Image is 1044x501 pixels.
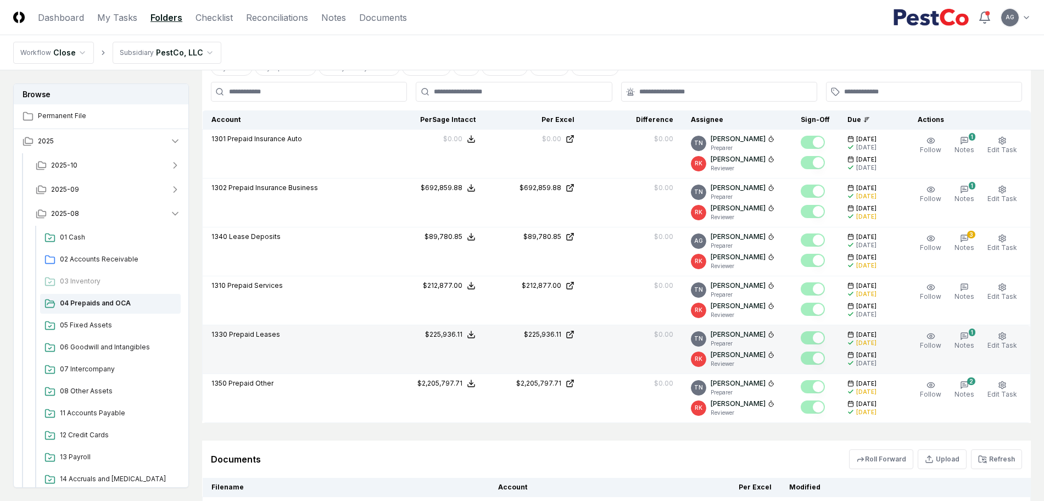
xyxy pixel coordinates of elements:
[954,243,974,252] span: Notes
[856,339,876,347] div: [DATE]
[920,390,941,398] span: Follow
[711,144,774,152] p: Preparer
[893,9,969,26] img: PestCo logo
[359,11,407,24] a: Documents
[654,281,673,291] div: $0.00
[60,320,176,330] span: 05 Fixed Assets
[211,115,377,125] div: Account
[40,470,181,489] a: 14 Accruals and [MEDICAL_DATA]
[27,153,189,177] button: 2025-10
[801,380,825,393] button: Mark complete
[695,306,702,314] span: RK
[711,281,766,291] p: [PERSON_NAME]
[654,232,673,242] div: $0.00
[952,378,976,402] button: 2Notes
[801,205,825,218] button: Mark complete
[203,478,489,497] th: Filename
[423,281,462,291] div: $212,877.00
[711,193,774,201] p: Preparer
[954,341,974,349] span: Notes
[987,292,1017,300] span: Edit Task
[918,449,967,469] button: Upload
[856,155,876,164] span: [DATE]
[801,233,825,247] button: Mark complete
[40,228,181,248] a: 01 Cash
[20,48,51,58] div: Workflow
[918,378,943,402] button: Follow
[969,133,975,141] div: 1
[954,194,974,203] span: Notes
[971,449,1022,469] button: Refresh
[801,282,825,296] button: Mark complete
[856,302,876,310] span: [DATE]
[40,294,181,314] a: 04 Prepaids and OCA
[211,453,261,466] div: Documents
[856,310,876,319] div: [DATE]
[14,104,189,129] a: Permanent File
[13,42,221,64] nav: breadcrumb
[60,364,176,374] span: 07 Intercompany
[918,281,943,304] button: Follow
[654,378,673,388] div: $0.00
[27,177,189,202] button: 2025-09
[856,388,876,396] div: [DATE]
[952,281,976,304] button: Notes
[443,134,462,144] div: $0.00
[60,430,176,440] span: 12 Credit Cards
[520,183,561,193] div: $692,859.88
[792,110,839,130] th: Sign-Off
[801,331,825,344] button: Mark complete
[421,183,462,193] div: $692,859.88
[694,139,703,147] span: TN
[920,146,941,154] span: Follow
[711,360,774,368] p: Reviewer
[711,164,774,172] p: Reviewer
[60,276,176,286] span: 03 Inventory
[60,254,176,264] span: 02 Accounts Receivable
[695,404,702,412] span: RK
[711,232,766,242] p: [PERSON_NAME]
[856,213,876,221] div: [DATE]
[985,183,1019,206] button: Edit Task
[443,134,476,144] button: $0.00
[711,311,774,319] p: Reviewer
[40,360,181,380] a: 07 Intercompany
[856,253,876,261] span: [DATE]
[695,257,702,265] span: RK
[952,330,976,353] button: 1Notes
[40,272,181,292] a: 03 Inventory
[801,303,825,316] button: Mark complete
[40,250,181,270] a: 02 Accounts Receivable
[711,134,766,144] p: [PERSON_NAME]
[694,188,703,196] span: TN
[120,48,154,58] div: Subsidiary
[856,184,876,192] span: [DATE]
[856,380,876,388] span: [DATE]
[856,400,876,408] span: [DATE]
[228,379,273,387] span: Prepaid Other
[985,134,1019,157] button: Edit Task
[801,136,825,149] button: Mark complete
[856,143,876,152] div: [DATE]
[493,378,574,388] a: $2,205,797.71
[425,232,476,242] button: $89,780.85
[954,390,974,398] span: Notes
[246,11,308,24] a: Reconciliations
[654,330,673,339] div: $0.00
[694,237,703,245] span: AG
[38,11,84,24] a: Dashboard
[967,231,975,238] div: 3
[711,350,766,360] p: [PERSON_NAME]
[856,241,876,249] div: [DATE]
[524,330,561,339] div: $225,936.11
[856,408,876,416] div: [DATE]
[423,281,476,291] button: $212,877.00
[523,232,561,242] div: $89,780.85
[211,135,226,143] span: 1301
[522,281,561,291] div: $212,877.00
[856,135,876,143] span: [DATE]
[987,243,1017,252] span: Edit Task
[711,291,774,299] p: Preparer
[38,136,54,146] span: 2025
[920,292,941,300] span: Follow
